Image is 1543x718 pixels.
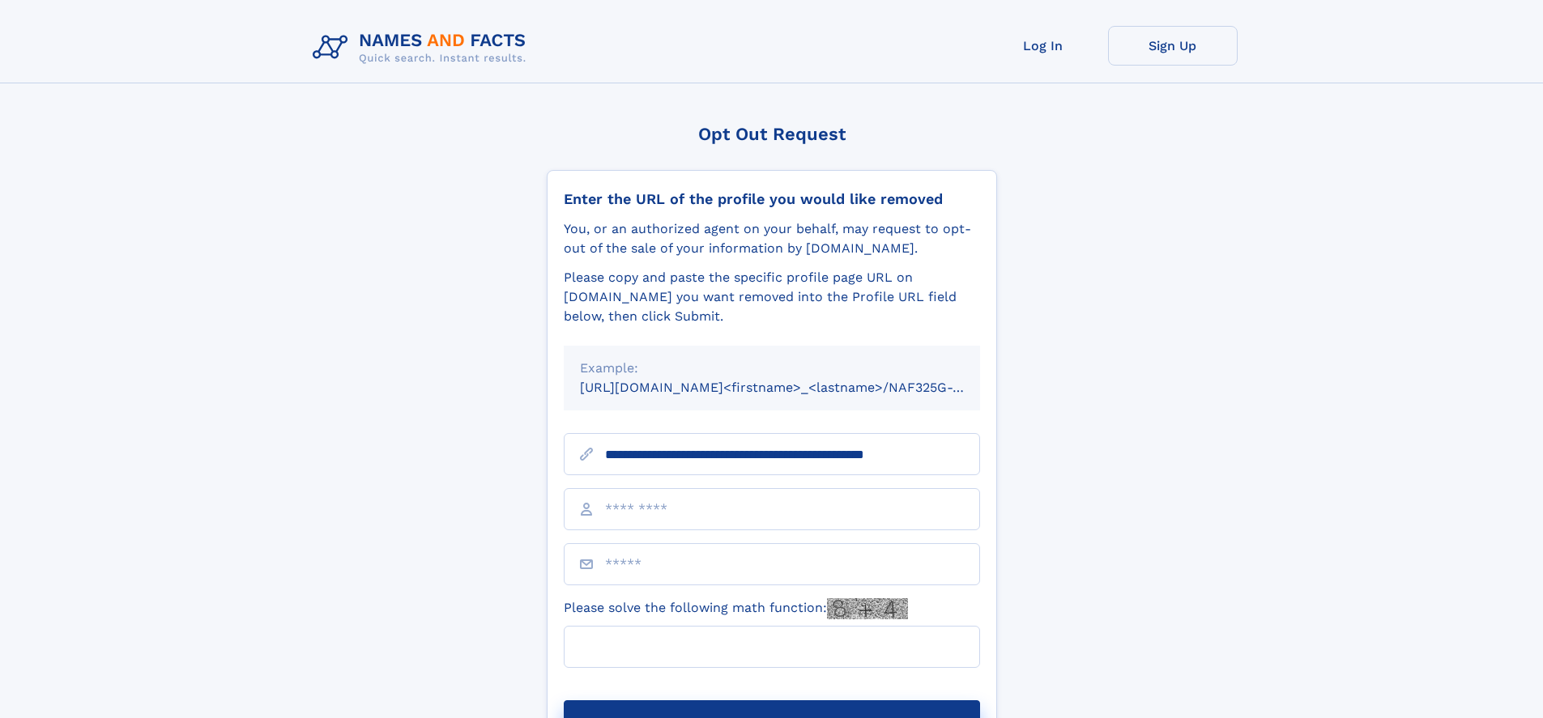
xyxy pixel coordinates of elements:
[580,380,1011,395] small: [URL][DOMAIN_NAME]<firstname>_<lastname>/NAF325G-xxxxxxxx
[564,219,980,258] div: You, or an authorized agent on your behalf, may request to opt-out of the sale of your informatio...
[564,598,908,619] label: Please solve the following math function:
[1108,26,1238,66] a: Sign Up
[978,26,1108,66] a: Log In
[306,26,539,70] img: Logo Names and Facts
[580,359,964,378] div: Example:
[564,268,980,326] div: Please copy and paste the specific profile page URL on [DOMAIN_NAME] you want removed into the Pr...
[547,124,997,144] div: Opt Out Request
[564,190,980,208] div: Enter the URL of the profile you would like removed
